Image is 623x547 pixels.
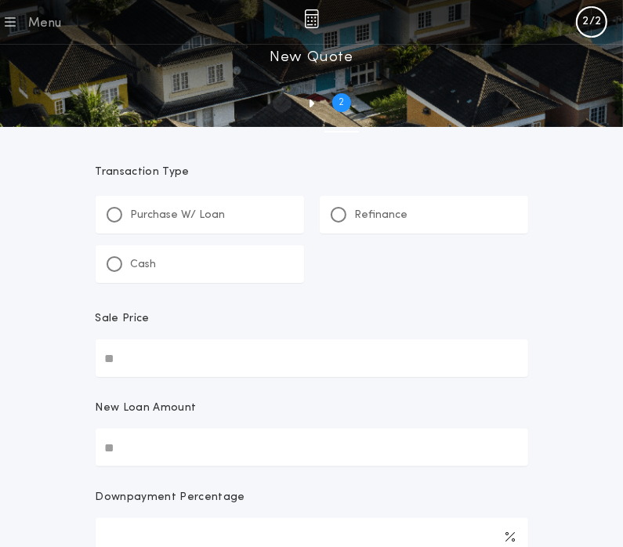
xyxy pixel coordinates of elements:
[270,45,353,70] h1: New Quote
[96,165,528,180] p: Transaction Type
[96,490,245,505] p: Downpayment Percentage
[131,257,157,273] p: Cash
[96,339,528,377] input: Sale Price
[304,9,319,28] img: img
[96,400,197,416] p: New Loan Amount
[339,96,344,109] h2: 2
[355,208,408,223] p: Refinance
[28,14,62,33] div: Menu
[131,208,226,223] p: Purchase W/ Loan
[96,311,150,327] p: Sale Price
[96,429,528,466] input: New Loan Amount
